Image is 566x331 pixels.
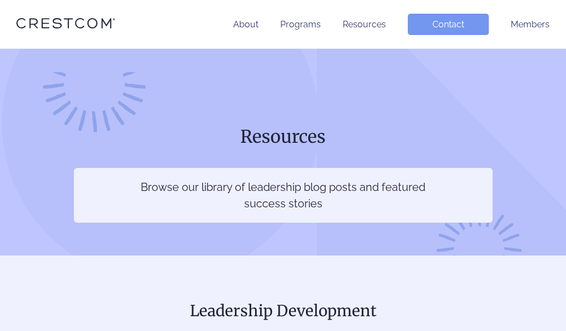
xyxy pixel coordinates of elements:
[140,179,426,212] p: Browse our library of leadership blog posts and featured success stories
[408,14,489,35] a: Contact
[511,19,550,30] a: Members
[343,19,386,30] a: Resources
[16,299,550,322] h2: Leadership Development
[74,125,493,148] h1: Resources
[280,19,321,30] a: Programs
[233,19,258,30] a: About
